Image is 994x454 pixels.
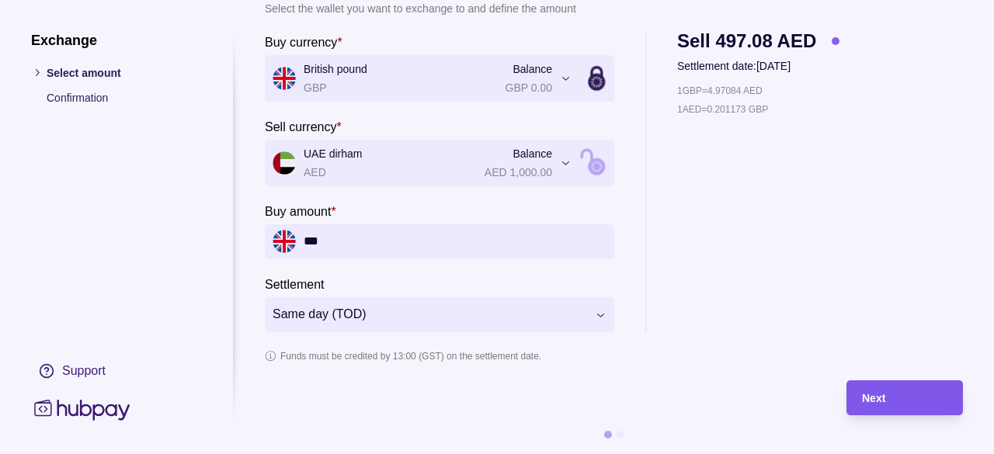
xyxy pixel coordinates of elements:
[265,278,324,291] p: Settlement
[265,275,324,293] label: Settlement
[265,205,331,218] p: Buy amount
[31,31,202,48] h1: Exchange
[677,33,816,50] span: Sell 497.08 AED
[677,101,768,118] p: 1 AED = 0.201173 GBP
[265,36,337,49] p: Buy currency
[280,348,541,365] p: Funds must be credited by 13:00 (GST) on the settlement date.
[47,88,202,106] p: Confirmation
[62,362,106,379] div: Support
[265,120,336,133] p: Sell currency
[265,117,342,136] label: Sell currency
[273,230,296,254] img: gb
[265,33,342,51] label: Buy currency
[47,64,202,81] p: Select amount
[265,202,336,220] label: Buy amount
[846,380,963,415] button: Next
[862,393,885,405] span: Next
[304,224,606,259] input: amount
[31,354,202,386] a: Support
[677,57,839,75] p: Settlement date: [DATE]
[677,82,763,99] p: 1 GBP = 4.97084 AED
